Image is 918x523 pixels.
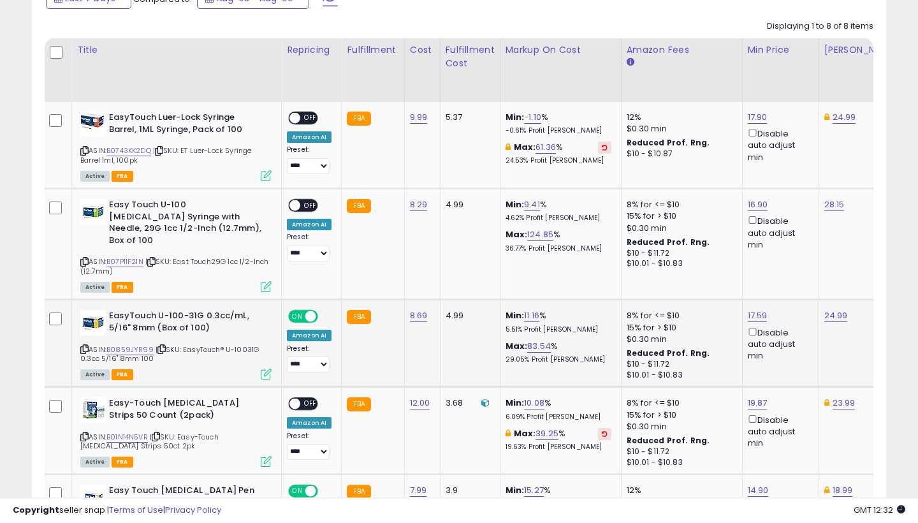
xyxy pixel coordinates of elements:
[506,43,616,57] div: Markup on Cost
[287,330,331,341] div: Amazon AI
[506,341,611,364] div: %
[109,199,264,249] b: Easy Touch U-100 [MEDICAL_DATA] Syringe with Needle, 29G 1cc 1/2-Inch (12.7mm), Box of 100
[506,443,611,452] p: 19.63% Profit [PERSON_NAME]
[287,131,331,143] div: Amazon AI
[165,504,221,516] a: Privacy Policy
[748,484,769,497] a: 14.90
[627,123,732,135] div: $0.30 min
[80,310,106,335] img: 41Ww-JaJGML._SL40_.jpg
[833,484,853,497] a: 18.99
[506,228,528,240] b: Max:
[627,457,732,468] div: $10.01 - $10.83
[527,228,553,241] a: 124.85
[506,485,611,508] div: %
[410,198,428,211] a: 8.29
[446,199,490,210] div: 4.99
[109,112,264,138] b: EasyTouch Luer-Lock Syringe Barrel, 1ML Syringe, Pack of 100
[506,325,611,334] p: 5.51% Profit [PERSON_NAME]
[80,457,110,468] span: All listings currently available for purchase on Amazon
[446,310,490,321] div: 4.99
[80,171,110,182] span: All listings currently available for purchase on Amazon
[627,370,732,381] div: $10.01 - $10.83
[627,446,732,457] div: $10 - $11.72
[80,485,106,510] img: 41xNCaW+f5L._SL40_.jpg
[106,344,154,355] a: B0859JYR99
[748,126,809,163] div: Disable auto adjust min
[627,112,732,123] div: 12%
[506,229,611,253] div: %
[506,214,611,223] p: 4.62% Profit [PERSON_NAME]
[410,484,427,497] a: 7.99
[80,112,272,180] div: ASIN:
[627,397,732,409] div: 8% for <= $10
[627,258,732,269] div: $10.01 - $10.83
[627,421,732,432] div: $0.30 min
[506,355,611,364] p: 29.05% Profit [PERSON_NAME]
[109,504,163,516] a: Terms of Use
[833,111,856,124] a: 24.99
[506,126,611,135] p: -0.61% Profit [PERSON_NAME]
[13,504,59,516] strong: Copyright
[824,309,848,322] a: 24.99
[80,310,272,378] div: ASIN:
[106,432,148,443] a: B01N14N5VR
[112,282,133,293] span: FBA
[506,428,611,452] div: %
[627,199,732,210] div: 8% for <= $10
[627,248,732,259] div: $10 - $11.72
[287,417,331,429] div: Amazon AI
[627,485,732,496] div: 12%
[410,43,435,57] div: Cost
[109,397,264,424] b: Easy-Touch [MEDICAL_DATA] Strips 50 Count (2pack)
[80,282,110,293] span: All listings currently available for purchase on Amazon
[287,145,331,174] div: Preset:
[506,397,611,421] div: %
[506,112,611,135] div: %
[627,223,732,234] div: $0.30 min
[748,325,809,362] div: Disable auto adjust min
[289,311,305,322] span: ON
[446,112,490,123] div: 5.37
[527,340,551,353] a: 83.54
[627,322,732,334] div: 15% for > $10
[287,233,331,261] div: Preset:
[506,309,525,321] b: Min:
[112,369,133,380] span: FBA
[347,43,398,57] div: Fulfillment
[506,340,528,352] b: Max:
[627,237,710,247] b: Reduced Prof. Rng.
[347,199,370,213] small: FBA
[627,409,732,421] div: 15% for > $10
[316,311,337,322] span: OFF
[748,43,813,57] div: Min Price
[833,397,856,409] a: 23.99
[347,485,370,499] small: FBA
[506,484,525,496] b: Min:
[287,43,336,57] div: Repricing
[347,112,370,126] small: FBA
[506,156,611,165] p: 24.53% Profit [PERSON_NAME]
[627,137,710,148] b: Reduced Prof. Rng.
[627,43,737,57] div: Amazon Fees
[13,505,221,517] div: seller snap | |
[506,397,525,409] b: Min:
[627,435,710,446] b: Reduced Prof. Rng.
[300,113,321,124] span: OFF
[524,111,541,124] a: -1.10
[109,310,264,337] b: EasyTouch U-100-31G 0.3cc/mL, 5/16" 8mm (Box of 100)
[748,198,768,211] a: 16.90
[627,359,732,370] div: $10 - $11.72
[300,200,321,211] span: OFF
[506,413,611,422] p: 6.09% Profit [PERSON_NAME]
[824,43,900,57] div: [PERSON_NAME]
[524,397,544,409] a: 10.08
[80,145,252,165] span: | SKU: ET Luer-Lock Syringe Barrel 1ml, 100pk
[748,214,809,251] div: Disable auto adjust min
[627,149,732,159] div: $10 - $10.87
[112,457,133,468] span: FBA
[748,309,768,322] a: 17.59
[627,334,732,345] div: $0.30 min
[767,20,873,33] div: Displaying 1 to 8 of 8 items
[748,397,768,409] a: 19.87
[506,199,611,223] div: %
